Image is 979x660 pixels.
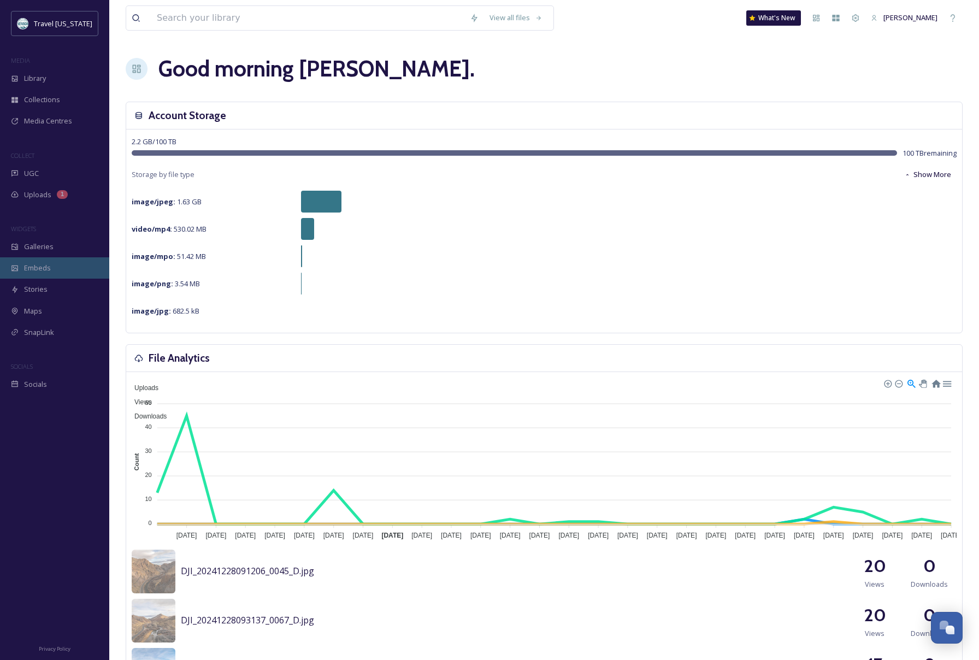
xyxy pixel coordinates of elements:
[864,602,886,628] h2: 20
[746,10,801,26] a: What's New
[923,553,936,579] h2: 0
[126,412,167,420] span: Downloads
[24,327,54,338] span: SnapLink
[903,148,957,158] span: 100 TB remaining
[911,532,932,539] tspan: [DATE]
[558,532,579,539] tspan: [DATE]
[158,52,475,85] h1: Good morning [PERSON_NAME] .
[794,532,815,539] tspan: [DATE]
[617,532,638,539] tspan: [DATE]
[17,18,28,29] img: download.jpeg
[24,284,48,294] span: Stories
[145,472,151,478] tspan: 20
[441,532,462,539] tspan: [DATE]
[132,550,175,593] img: 4607cff5-5ceb-40d3-bd25-89d379f79478.jpg
[529,532,550,539] tspan: [DATE]
[381,532,403,539] tspan: [DATE]
[764,532,785,539] tspan: [DATE]
[264,532,285,539] tspan: [DATE]
[132,599,175,643] img: 5fb2b0d9-508f-4c83-a3ab-176607d80a0f.jpg
[176,532,197,539] tspan: [DATE]
[411,532,432,539] tspan: [DATE]
[132,306,199,316] span: 682.5 kB
[865,628,884,639] span: Views
[24,263,51,273] span: Embeds
[11,225,36,233] span: WIDGETS
[132,197,175,207] strong: image/jpeg :
[145,423,151,430] tspan: 40
[145,496,151,502] tspan: 10
[145,447,151,454] tspan: 30
[823,532,844,539] tspan: [DATE]
[11,362,33,370] span: SOCIALS
[181,565,314,577] span: DJI_20241228091206_0045_D.jpg
[931,612,963,644] button: Open Chat
[11,151,34,160] span: COLLECT
[931,378,940,387] div: Reset Zoom
[132,279,200,288] span: 3.54 MB
[883,13,937,22] span: [PERSON_NAME]
[34,19,92,28] span: Travel [US_STATE]
[24,306,42,316] span: Maps
[149,520,152,526] tspan: 0
[906,378,916,387] div: Selection Zoom
[883,379,891,387] div: Zoom In
[353,532,374,539] tspan: [DATE]
[24,241,54,252] span: Galleries
[57,190,68,199] div: 1
[942,378,951,387] div: Menu
[735,532,756,539] tspan: [DATE]
[484,7,548,28] a: View all files
[24,168,39,179] span: UGC
[500,532,521,539] tspan: [DATE]
[132,197,202,207] span: 1.63 GB
[132,137,176,146] span: 2.2 GB / 100 TB
[24,73,46,84] span: Library
[864,553,886,579] h2: 20
[126,384,158,392] span: Uploads
[853,532,874,539] tspan: [DATE]
[919,380,925,386] div: Panning
[39,641,70,655] a: Privacy Policy
[206,532,227,539] tspan: [DATE]
[39,645,70,652] span: Privacy Policy
[24,190,51,200] span: Uploads
[132,251,175,261] strong: image/mpo :
[323,532,344,539] tspan: [DATE]
[882,532,903,539] tspan: [DATE]
[132,224,172,234] strong: video/mp4 :
[899,164,957,185] button: Show More
[151,6,464,30] input: Search your library
[24,379,47,390] span: Socials
[145,399,151,405] tspan: 50
[126,398,152,406] span: Views
[11,56,30,64] span: MEDIA
[24,95,60,105] span: Collections
[865,579,884,590] span: Views
[132,224,207,234] span: 530.02 MB
[132,251,206,261] span: 51.42 MB
[132,279,173,288] strong: image/png :
[941,532,962,539] tspan: [DATE]
[647,532,668,539] tspan: [DATE]
[588,532,609,539] tspan: [DATE]
[865,7,943,28] a: [PERSON_NAME]
[132,169,194,180] span: Storage by file type
[24,116,72,126] span: Media Centres
[181,614,314,626] span: DJI_20241228093137_0067_D.jpg
[923,602,936,628] h2: 0
[911,579,948,590] span: Downloads
[149,350,210,366] h3: File Analytics
[133,453,140,470] text: Count
[235,532,256,539] tspan: [DATE]
[676,532,697,539] tspan: [DATE]
[149,108,226,123] h3: Account Storage
[294,532,315,539] tspan: [DATE]
[894,379,902,387] div: Zoom Out
[911,628,948,639] span: Downloads
[132,306,171,316] strong: image/jpg :
[470,532,491,539] tspan: [DATE]
[706,532,727,539] tspan: [DATE]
